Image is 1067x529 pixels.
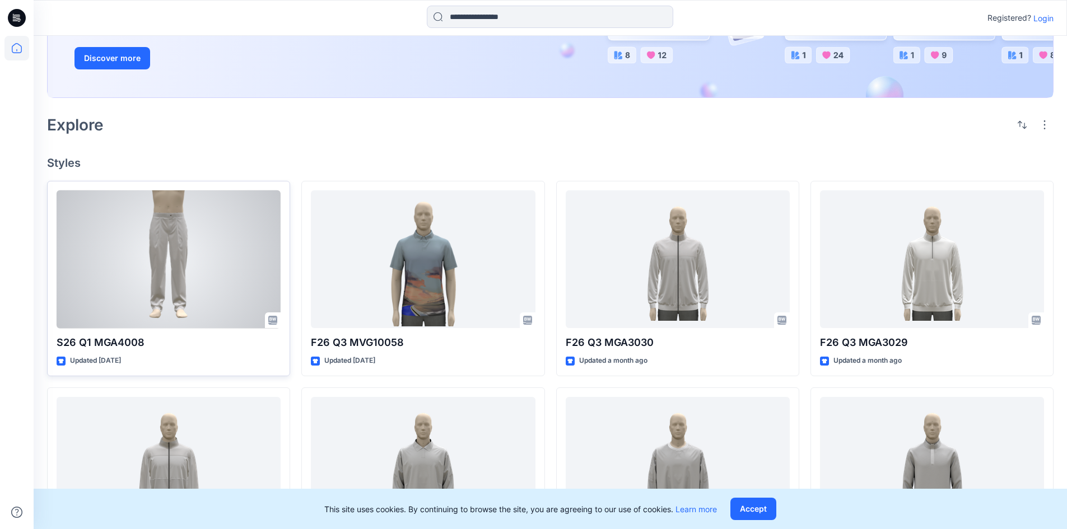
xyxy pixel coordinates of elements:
[579,355,647,367] p: Updated a month ago
[47,156,1054,170] h4: Styles
[820,335,1044,350] p: F26 Q3 MGA3029
[311,335,535,350] p: F26 Q3 MVG10058
[74,47,327,69] a: Discover more
[987,11,1031,25] p: Registered?
[566,335,790,350] p: F26 Q3 MGA3030
[1033,12,1054,24] p: Login
[820,190,1044,329] a: F26 Q3 MGA3029
[57,335,281,350] p: S26 Q1 MGA4008
[324,503,717,515] p: This site uses cookies. By continuing to browse the site, you are agreeing to our use of cookies.
[74,47,150,69] button: Discover more
[324,355,375,367] p: Updated [DATE]
[833,355,902,367] p: Updated a month ago
[70,355,121,367] p: Updated [DATE]
[311,190,535,329] a: F26 Q3 MVG10058
[730,498,776,520] button: Accept
[47,116,104,134] h2: Explore
[57,190,281,329] a: S26 Q1 MGA4008
[566,190,790,329] a: F26 Q3 MGA3030
[675,504,717,514] a: Learn more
